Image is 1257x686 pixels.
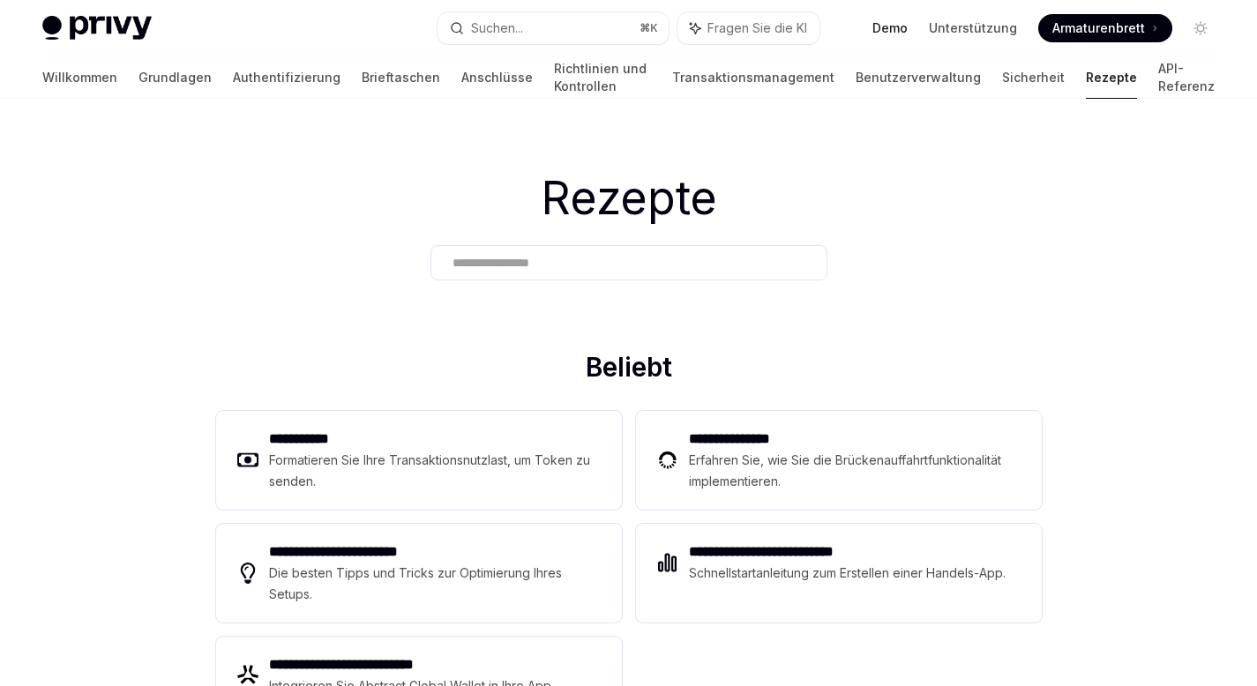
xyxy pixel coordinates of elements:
[233,70,340,85] font: Authentifizierung
[1158,61,1215,93] font: API-Referenz
[216,411,622,510] a: **** **** *Formatieren Sie Ihre Transaktionsnutzlast, um Token zu senden.
[1158,56,1215,99] a: API-Referenz
[138,56,212,99] a: Grundlagen
[856,70,981,85] font: Benutzerverwaltung
[636,411,1042,510] a: **** **** *****Erfahren Sie, wie Sie die Brückenauffahrtfunktionalität implementieren.
[138,70,212,85] font: Grundlagen
[554,61,647,93] font: Richtlinien und Kontrollen
[672,56,834,99] a: Transaktionsmanagement
[554,56,651,99] a: Richtlinien und Kontrollen
[461,56,533,99] a: Anschlüsse
[1086,56,1137,99] a: Rezepte
[471,20,523,35] font: Suchen...
[872,19,908,37] a: Demo
[42,56,117,99] a: Willkommen
[269,452,590,488] font: Formatieren Sie Ihre Transaktionsnutzlast, um Token zu senden.
[586,351,672,383] font: Beliebt
[672,70,834,85] font: Transaktionsmanagement
[1052,20,1145,35] font: Armaturenbrett
[650,21,658,34] font: K
[1038,14,1172,42] a: Armaturenbrett
[929,19,1017,37] a: Unterstützung
[1002,70,1065,85] font: Sicherheit
[677,12,819,44] button: Fragen Sie die KI
[640,21,650,34] font: ⌘
[1002,56,1065,99] a: Sicherheit
[362,70,440,85] font: Brieftaschen
[856,56,981,99] a: Benutzerverwaltung
[362,56,440,99] a: Brieftaschen
[689,565,1006,580] font: Schnellstartanleitung zum Erstellen einer Handels-App.
[1086,70,1137,85] font: Rezepte
[929,20,1017,35] font: Unterstützung
[42,16,152,41] img: Lichtlogo
[872,20,908,35] font: Demo
[689,452,1001,488] font: Erfahren Sie, wie Sie die Brückenauffahrtfunktionalität implementieren.
[269,565,562,601] font: Die besten Tipps und Tricks zur Optimierung Ihres Setups.
[461,70,533,85] font: Anschlüsse
[438,12,668,44] button: Suchen...⌘K
[541,170,717,226] font: Rezepte
[233,56,340,99] a: Authentifizierung
[42,70,117,85] font: Willkommen
[707,20,807,35] font: Fragen Sie die KI
[1186,14,1215,42] button: Dunkelmodus umschalten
